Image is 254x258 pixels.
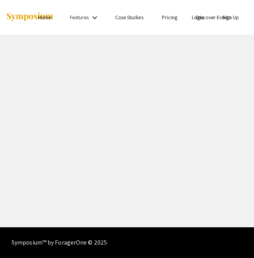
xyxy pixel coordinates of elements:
a: Home [38,14,51,21]
div: Symposium™ by ForagerOne © 2025 [12,227,107,258]
mat-icon: Expand Features list [90,13,99,22]
img: Symposium by ForagerOne [6,12,54,22]
a: Discover Events [196,14,231,21]
a: Pricing [162,14,178,21]
a: Case Studies [115,14,143,21]
a: Features [70,14,89,21]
